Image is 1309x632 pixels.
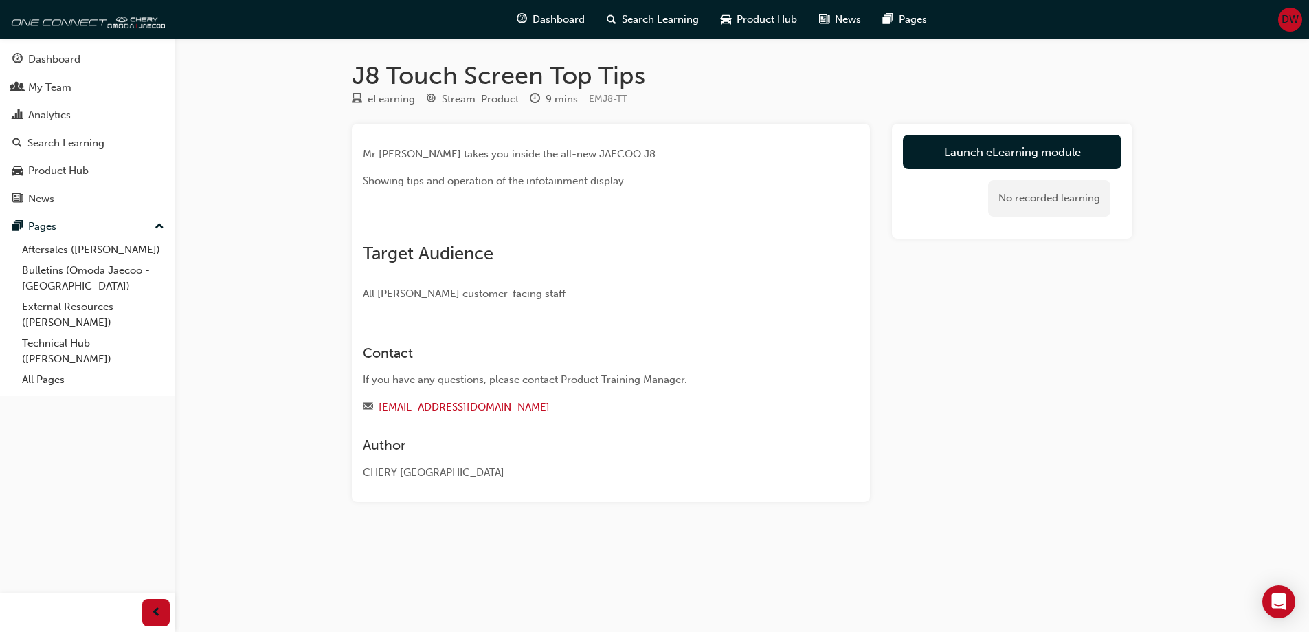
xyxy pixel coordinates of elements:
[506,6,596,34] a: guage-iconDashboard
[903,135,1121,169] a: Launch eLearning module
[28,191,54,207] div: News
[363,399,809,416] div: Email
[5,186,170,212] a: News
[607,11,616,28] span: search-icon
[28,52,80,67] div: Dashboard
[819,11,829,28] span: news-icon
[808,6,872,34] a: news-iconNews
[835,12,861,28] span: News
[1282,12,1299,28] span: DW
[363,345,809,361] h3: Contact
[363,437,809,453] h3: Author
[5,214,170,239] button: Pages
[737,12,797,28] span: Product Hub
[363,372,809,388] div: If you have any questions, please contact Product Training Manager.
[442,91,519,107] div: Stream: Product
[883,11,893,28] span: pages-icon
[155,218,164,236] span: up-icon
[27,135,104,151] div: Search Learning
[1278,8,1302,32] button: DW
[5,158,170,184] a: Product Hub
[363,287,566,300] span: All [PERSON_NAME] customer-facing staff
[988,180,1110,217] div: No recorded learning
[28,80,71,96] div: My Team
[363,175,627,187] span: Showing tips and operation of the infotainment display.
[28,107,71,123] div: Analytics
[16,369,170,391] a: All Pages
[368,91,415,107] div: eLearning
[12,193,23,206] span: news-icon
[12,221,23,233] span: pages-icon
[5,75,170,100] a: My Team
[596,6,710,34] a: search-iconSearch Learning
[426,94,436,106] span: target-icon
[12,109,23,122] span: chart-icon
[5,44,170,214] button: DashboardMy TeamAnalyticsSearch LearningProduct HubNews
[352,61,1132,91] h1: J8 Touch Screen Top Tips
[363,243,493,264] span: Target Audience
[28,163,89,179] div: Product Hub
[16,260,170,296] a: Bulletins (Omoda Jaecoo - [GEOGRAPHIC_DATA])
[363,148,656,160] span: Mr [PERSON_NAME] takes you inside the all-new JAECOO J8
[363,465,809,481] div: CHERY [GEOGRAPHIC_DATA]
[12,54,23,66] span: guage-icon
[589,93,627,105] span: Learning resource code
[151,604,161,622] span: prev-icon
[352,91,415,108] div: Type
[5,47,170,72] a: Dashboard
[517,11,527,28] span: guage-icon
[5,102,170,128] a: Analytics
[12,82,23,94] span: people-icon
[622,12,699,28] span: Search Learning
[12,138,22,150] span: search-icon
[16,239,170,261] a: Aftersales ([PERSON_NAME])
[899,12,927,28] span: Pages
[28,219,56,235] div: Pages
[12,165,23,177] span: car-icon
[546,91,578,107] div: 9 mins
[7,6,165,33] img: oneconnect
[379,401,550,413] a: [EMAIL_ADDRESS][DOMAIN_NAME]
[1262,585,1295,618] div: Open Intercom Messenger
[530,91,578,108] div: Duration
[872,6,938,34] a: pages-iconPages
[16,333,170,369] a: Technical Hub ([PERSON_NAME])
[721,11,731,28] span: car-icon
[352,94,362,106] span: learningResourceType_ELEARNING-icon
[426,91,519,108] div: Stream
[530,94,540,106] span: clock-icon
[5,131,170,156] a: Search Learning
[16,296,170,333] a: External Resources ([PERSON_NAME])
[710,6,808,34] a: car-iconProduct Hub
[363,402,373,414] span: email-icon
[533,12,585,28] span: Dashboard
